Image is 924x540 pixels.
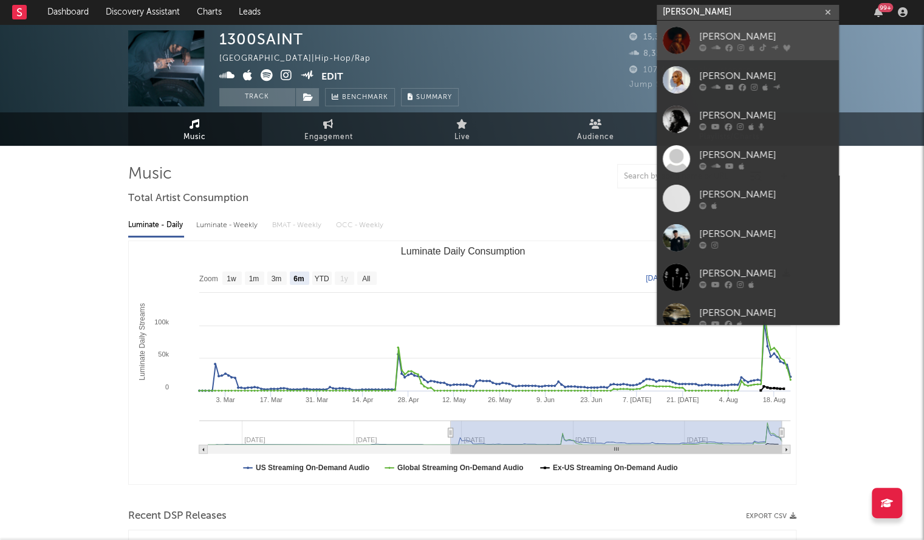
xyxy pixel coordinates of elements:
span: Audience [577,130,614,145]
text: 100k [154,318,169,326]
span: 8,359 [629,50,666,58]
text: All [362,275,370,283]
span: Summary [416,94,452,101]
div: [PERSON_NAME] [699,108,833,123]
a: Music [128,112,262,146]
div: Luminate - Daily [128,215,184,236]
a: [PERSON_NAME] [657,179,839,218]
text: Ex-US Streaming On-Demand Audio [552,463,677,472]
text: Luminate Daily Consumption [400,246,525,256]
span: 107,460 Monthly Listeners [629,66,751,74]
text: 23. Jun [580,396,602,403]
a: [PERSON_NAME] [657,139,839,179]
text: 3. Mar [216,396,235,403]
text: 14. Apr [352,396,373,403]
text: 1w [227,275,236,283]
text: US Streaming On-Demand Audio [256,463,369,472]
text: 7. [DATE] [622,396,651,403]
text: 31. Mar [305,396,328,403]
div: 99 + [878,3,893,12]
text: Global Streaming On-Demand Audio [397,463,523,472]
span: Jump Score: 90.4 [629,81,702,89]
span: Music [183,130,206,145]
div: [PERSON_NAME] [699,187,833,202]
text: 12. May [442,396,466,403]
button: Edit [321,69,343,84]
text: YTD [314,275,329,283]
a: [PERSON_NAME] [657,60,839,100]
text: 6m [293,275,304,283]
span: Benchmark [342,91,388,105]
text: 1y [340,275,347,283]
a: Benchmark [325,88,395,106]
text: 17. Mar [259,396,282,403]
button: Track [219,88,295,106]
span: Total Artist Consumption [128,191,248,206]
div: [PERSON_NAME] [699,148,833,162]
text: 26. May [487,396,512,403]
span: Live [454,130,470,145]
div: [PERSON_NAME] [699,29,833,44]
text: Luminate Daily Streams [137,303,146,380]
text: 3m [271,275,281,283]
a: Engagement [262,112,395,146]
input: Search by song name or URL [618,172,746,182]
text: [DATE] [646,274,669,282]
button: 99+ [874,7,883,17]
text: 50k [158,350,169,358]
div: [PERSON_NAME] [699,69,833,83]
a: [PERSON_NAME] [657,258,839,297]
text: 9. Jun [536,396,554,403]
text: 4. Aug [719,396,737,403]
text: Zoom [199,275,218,283]
a: [PERSON_NAME] [657,218,839,258]
svg: Luminate Daily Consumption [129,241,796,484]
div: [PERSON_NAME] [699,306,833,320]
a: [PERSON_NAME] [657,21,839,60]
button: Summary [401,88,459,106]
text: 28. Apr [397,396,419,403]
text: 18. Aug [762,396,785,403]
span: 15,368 [629,33,671,41]
div: [PERSON_NAME] [699,227,833,241]
text: 1m [248,275,259,283]
a: [PERSON_NAME] [657,297,839,337]
span: Engagement [304,130,353,145]
button: Export CSV [746,513,796,520]
span: Recent DSP Releases [128,509,227,524]
a: [PERSON_NAME] [657,100,839,139]
div: [GEOGRAPHIC_DATA] | Hip-Hop/Rap [219,52,385,66]
div: [PERSON_NAME] [699,266,833,281]
div: 1300SAINT [219,30,303,48]
input: Search for artists [657,5,839,20]
a: Live [395,112,529,146]
a: Audience [529,112,663,146]
text: 21. [DATE] [666,396,699,403]
div: Luminate - Weekly [196,215,260,236]
text: 0 [165,383,168,391]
